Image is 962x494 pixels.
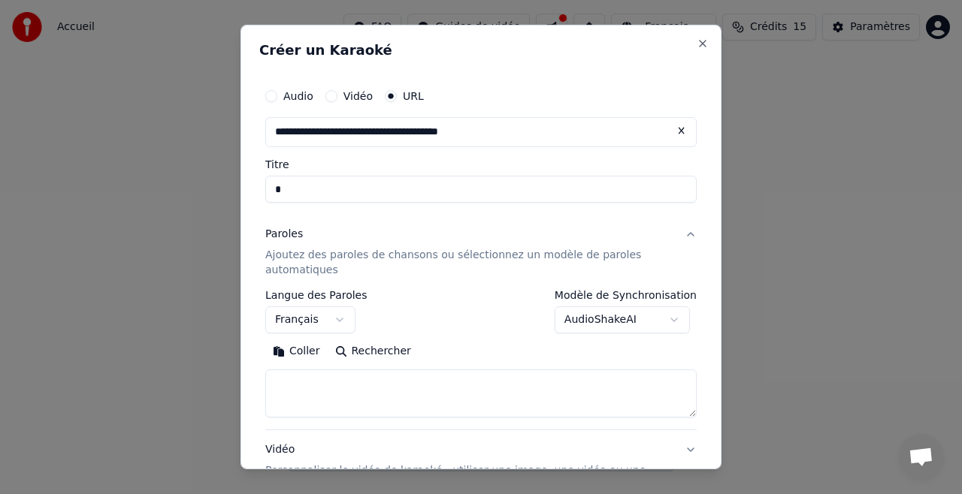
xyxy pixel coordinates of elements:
[328,339,419,363] button: Rechercher
[265,159,697,170] label: Titre
[403,91,424,101] label: URL
[343,91,373,101] label: Vidéo
[265,248,673,278] p: Ajoutez des paroles de chansons ou sélectionnez un modèle de paroles automatiques
[265,290,697,429] div: ParolesAjoutez des paroles de chansons ou sélectionnez un modèle de paroles automatiques
[265,442,673,493] div: Vidéo
[283,91,313,101] label: Audio
[555,290,697,300] label: Modèle de Synchronisation
[265,339,328,363] button: Coller
[265,227,303,242] div: Paroles
[259,44,703,57] h2: Créer un Karaoké
[265,463,673,493] p: Personnaliser le vidéo de karaoké : utiliser une image, une vidéo ou une couleur
[265,215,697,290] button: ParolesAjoutez des paroles de chansons ou sélectionnez un modèle de paroles automatiques
[265,290,368,300] label: Langue des Paroles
